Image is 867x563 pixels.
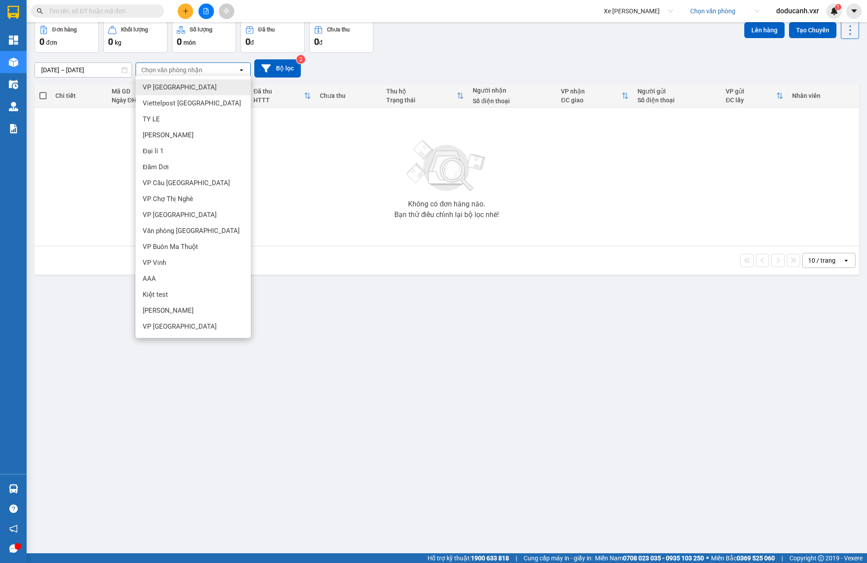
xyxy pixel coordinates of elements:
[428,553,509,563] span: Hỗ trợ kỹ thuật:
[386,97,457,104] div: Trạng thái
[46,39,57,46] span: đơn
[35,21,99,53] button: Đơn hàng0đơn
[172,21,236,53] button: Số lượng0món
[223,8,229,14] span: aim
[516,553,517,563] span: |
[638,97,717,104] div: Số điện thoại
[473,87,552,94] div: Người nhận
[561,97,622,104] div: ĐC giao
[473,97,552,105] div: Số điện thoại
[143,226,240,235] span: Văn phòng [GEOGRAPHIC_DATA]
[9,58,18,67] img: warehouse-icon
[556,84,633,108] th: Toggle SortBy
[103,21,167,53] button: Khối lượng0kg
[721,84,788,108] th: Toggle SortBy
[143,194,193,203] span: VP Chợ Thị Nghè
[604,4,673,18] span: Xe Ty Le
[49,6,153,16] input: Tìm tên, số ĐT hoặc mã đơn
[769,5,826,16] span: doducanh.vxr
[143,179,230,187] span: VP Cầu [GEOGRAPHIC_DATA]
[726,97,776,104] div: ĐC lấy
[830,7,838,15] img: icon-new-feature
[143,322,217,331] span: VP [GEOGRAPHIC_DATA]
[121,27,148,33] div: Khối lượng
[107,84,186,108] th: Toggle SortBy
[706,556,709,560] span: ⚪️
[623,555,704,562] strong: 0708 023 035 - 0935 103 250
[177,36,182,47] span: 0
[183,39,196,46] span: món
[296,55,305,64] sup: 2
[9,124,18,133] img: solution-icon
[112,97,174,104] div: Ngày ĐH
[711,553,775,563] span: Miền Bắc
[595,553,704,563] span: Miền Nam
[319,39,323,46] span: đ
[143,163,169,171] span: Đầm Dơi
[843,257,850,264] svg: open
[253,88,304,95] div: Đã thu
[737,555,775,562] strong: 0369 525 060
[744,22,785,38] button: Lên hàng
[219,4,234,19] button: aim
[136,76,251,338] ul: Menu
[9,505,18,513] span: question-circle
[143,242,198,251] span: VP Buôn Ma Thuột
[35,63,132,77] input: Select a date range.
[238,66,245,74] svg: open
[241,21,305,53] button: Đã thu0đ
[309,21,373,53] button: Chưa thu0đ
[835,4,841,10] sup: 1
[327,27,350,33] div: Chưa thu
[143,210,217,219] span: VP [GEOGRAPHIC_DATA]
[37,8,43,14] span: search
[143,290,168,299] span: Kiệt test
[394,211,499,218] div: Bạn thử điều chỉnh lại bộ lọc nhé!
[9,102,18,111] img: warehouse-icon
[402,135,491,197] img: svg+xml;base64,PHN2ZyBjbGFzcz0ibGlzdC1wbHVnX19zdmciIHhtbG5zPSJodHRwOi8vd3d3LnczLm9yZy8yMDAwL3N2Zy...
[314,36,319,47] span: 0
[846,4,862,19] button: caret-down
[836,4,840,10] span: 1
[9,524,18,533] span: notification
[781,553,783,563] span: |
[143,306,194,315] span: [PERSON_NAME]
[143,131,194,140] span: [PERSON_NAME]
[408,201,485,208] div: Không có đơn hàng nào.
[108,36,113,47] span: 0
[638,88,717,95] div: Người gửi
[143,99,241,108] span: Viettelpost [GEOGRAPHIC_DATA]
[9,484,18,493] img: warehouse-icon
[143,147,163,155] span: Đại lí 1
[258,27,275,33] div: Đã thu
[143,274,156,283] span: AAA
[789,22,836,38] button: Tạo Chuyến
[39,36,44,47] span: 0
[143,83,217,92] span: VP [GEOGRAPHIC_DATA]
[55,92,103,99] div: Chi tiết
[245,36,250,47] span: 0
[792,92,855,99] div: Nhân viên
[112,88,174,95] div: Mã GD
[808,256,836,265] div: 10 / trang
[250,39,254,46] span: đ
[818,555,824,561] span: copyright
[561,88,622,95] div: VP nhận
[178,4,193,19] button: plus
[143,115,160,124] span: TY LE
[524,553,593,563] span: Cung cấp máy in - giấy in:
[198,4,214,19] button: file-add
[471,555,509,562] strong: 1900 633 818
[386,88,457,95] div: Thu hộ
[726,88,776,95] div: VP gửi
[249,84,315,108] th: Toggle SortBy
[190,27,212,33] div: Số lượng
[8,6,19,19] img: logo-vxr
[52,27,77,33] div: Đơn hàng
[254,59,301,78] button: Bộ lọc
[253,97,304,104] div: HTTT
[382,84,469,108] th: Toggle SortBy
[9,544,18,553] span: message
[143,258,166,267] span: VP Vinh
[183,8,189,14] span: plus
